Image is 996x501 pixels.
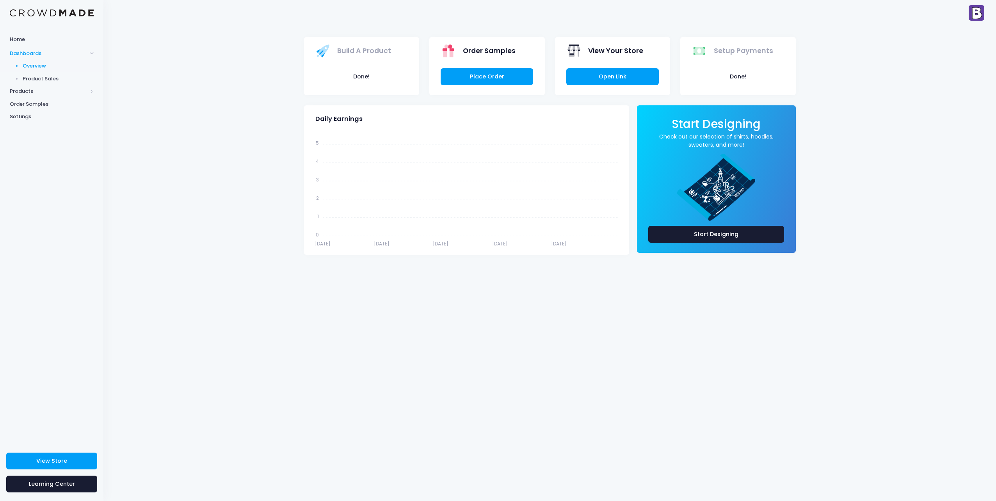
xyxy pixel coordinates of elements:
span: Setup Payments [714,46,773,56]
tspan: [DATE] [551,240,567,247]
a: Start Designing [648,226,784,243]
tspan: 2 [316,195,319,201]
a: Start Designing [672,123,761,130]
span: Start Designing [672,116,761,132]
tspan: 1 [317,213,319,220]
span: Order Samples [10,100,94,108]
tspan: [DATE] [315,240,331,247]
span: View Store [36,457,67,465]
span: Products [10,87,87,95]
span: Settings [10,113,94,121]
tspan: 3 [316,176,319,183]
tspan: 0 [316,231,319,238]
a: Place Order [441,68,533,85]
span: Build A Product [337,46,391,56]
a: Learning Center [6,476,97,492]
tspan: 4 [316,158,319,165]
span: Dashboards [10,50,87,57]
img: Logo [10,9,94,17]
button: Done! [315,68,408,85]
span: Home [10,36,94,43]
a: Open Link [566,68,659,85]
span: View Your Store [588,46,643,56]
a: Check out our selection of shirts, hoodies, sweaters, and more! [648,133,784,149]
span: Product Sales [23,75,94,83]
span: Learning Center [29,480,75,488]
tspan: 5 [316,140,319,146]
tspan: [DATE] [433,240,448,247]
button: Done! [692,68,784,85]
a: View Store [6,453,97,469]
img: User [969,5,984,21]
span: Daily Earnings [315,115,363,123]
tspan: [DATE] [492,240,507,247]
span: Order Samples [463,46,516,56]
tspan: [DATE] [374,240,390,247]
span: Overview [23,62,94,70]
